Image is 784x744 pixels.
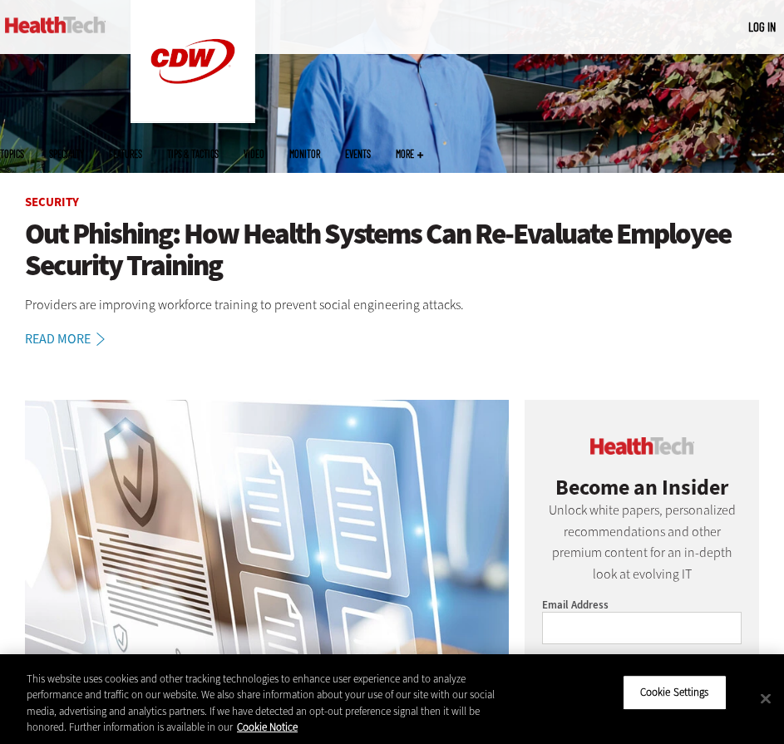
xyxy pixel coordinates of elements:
[555,473,728,501] span: Become an Insider
[244,149,264,159] a: Video
[25,400,509,691] img: Electronic health records
[25,194,79,210] a: Security
[396,149,423,159] span: More
[27,671,512,736] div: This website uses cookies and other tracking technologies to enhance user experience and to analy...
[109,149,142,159] a: Features
[49,149,84,159] span: Specialty
[747,680,784,717] button: Close
[237,720,298,734] a: More information about your privacy
[25,218,759,282] a: Out Phishing: How Health Systems Can Re-Evaluate Employee Security Training
[345,149,371,159] a: Events
[167,149,219,159] a: Tips & Tactics
[289,149,320,159] a: MonITor
[131,110,255,127] a: CDW
[748,18,776,36] div: User menu
[748,19,776,34] a: Log in
[5,17,106,33] img: Home
[542,500,742,584] p: Unlock white papers, personalized recommendations and other premium content for an in-depth look ...
[623,675,727,710] button: Cookie Settings
[25,294,759,316] p: Providers are improving workforce training to prevent social engineering attacks.
[25,400,509,693] a: Electronic health records
[25,333,123,346] a: Read More
[590,437,694,455] img: cdw insider logo
[542,598,609,612] label: Email Address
